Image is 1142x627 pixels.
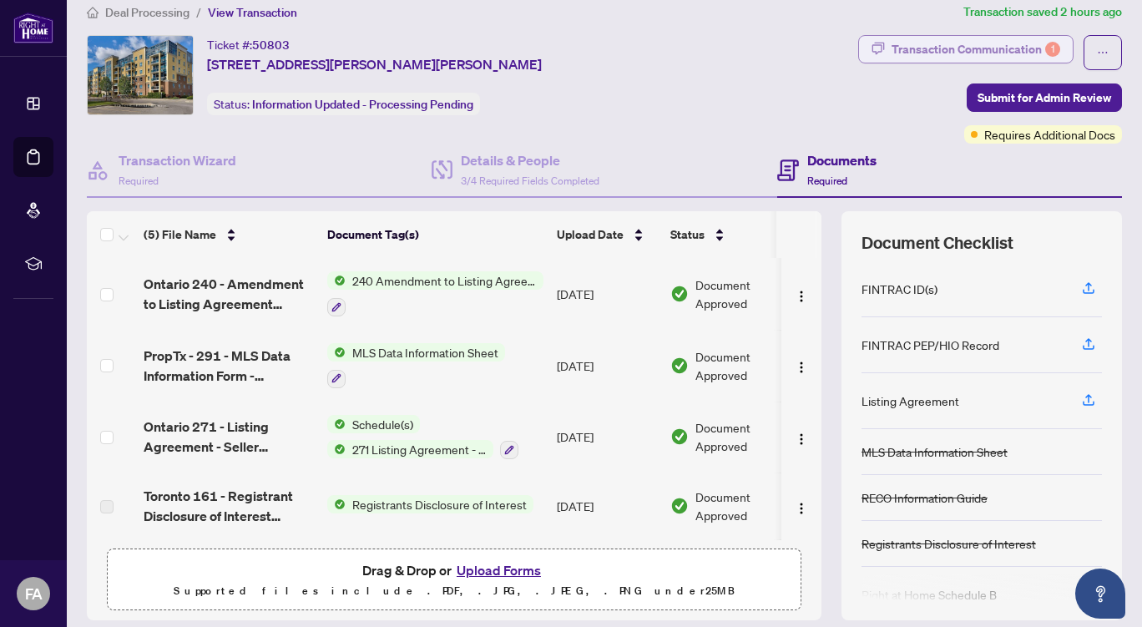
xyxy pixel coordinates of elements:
span: Required [807,174,847,187]
img: Status Icon [327,271,346,290]
span: Document Approved [695,488,799,524]
span: Drag & Drop orUpload FormsSupported files include .PDF, .JPG, .JPEG, .PNG under25MB [108,549,801,611]
button: Logo [788,281,815,307]
img: logo [13,13,53,43]
div: Registrants Disclosure of Interest [862,534,1036,553]
span: Document Checklist [862,231,1013,255]
div: MLS Data Information Sheet [862,442,1008,461]
span: Drag & Drop or [362,559,546,581]
div: RECO Information Guide [862,488,988,507]
span: Schedule(s) [346,415,420,433]
td: [DATE] [550,330,664,402]
button: Upload Forms [452,559,546,581]
td: [DATE] [550,402,664,473]
span: Registrants Disclosure of Interest [346,495,533,513]
button: Status Icon240 Amendment to Listing Agreement - Authority to Offer for Sale Price Change/Extensio... [327,271,543,316]
th: Status [664,211,806,258]
span: Status [670,225,705,244]
span: (5) File Name [144,225,216,244]
button: Transaction Communication1 [858,35,1074,63]
span: FA [25,582,43,605]
span: Submit for Admin Review [978,84,1111,111]
span: MLS Data Information Sheet [346,343,505,362]
button: Status IconRegistrants Disclosure of Interest [327,495,533,513]
p: Supported files include .PDF, .JPG, .JPEG, .PNG under 25 MB [118,581,791,601]
article: Transaction saved 2 hours ago [963,3,1122,22]
span: View Transaction [208,5,297,20]
span: Information Updated - Processing Pending [252,97,473,112]
img: Logo [795,432,808,446]
span: home [87,7,99,18]
div: Transaction Communication [892,36,1060,63]
img: Logo [795,361,808,374]
h4: Transaction Wizard [119,150,236,170]
img: Logo [795,290,808,303]
span: Ontario 240 - Amendment to Listing Agreement Authority to Offer for Sale [DATE] changes.pdf [144,274,314,314]
img: Status Icon [327,415,346,433]
span: Document Approved [695,276,799,312]
span: 271 Listing Agreement - Seller Designated Representation Agreement Authority to Offer for Sale [346,440,493,458]
img: Document Status [670,356,689,375]
span: Ontario 271 - Listing Agreement - Seller Designated Representation Agreement - [DATE] original co... [144,417,314,457]
button: Logo [788,493,815,519]
img: Status Icon [327,440,346,458]
li: / [196,3,201,22]
button: Status IconMLS Data Information Sheet [327,343,505,388]
span: Requires Additional Docs [984,125,1115,144]
img: Document Status [670,427,689,446]
th: Upload Date [550,211,664,258]
th: Document Tag(s) [321,211,550,258]
img: Document Status [670,497,689,515]
button: Status IconSchedule(s)Status Icon271 Listing Agreement - Seller Designated Representation Agreeme... [327,415,518,460]
span: Deal Processing [105,5,189,20]
img: Status Icon [327,495,346,513]
span: 240 Amendment to Listing Agreement - Authority to Offer for Sale Price Change/Extension/Amendment(s) [346,271,543,290]
img: Logo [795,502,808,515]
img: Status Icon [327,343,346,362]
h4: Details & People [461,150,599,170]
div: Listing Agreement [862,392,959,410]
span: Upload Date [557,225,624,244]
span: ellipsis [1097,47,1109,58]
td: [DATE] [550,539,664,611]
img: IMG-W12369761_1.jpg [88,36,193,114]
div: FINTRAC ID(s) [862,280,937,298]
div: FINTRAC PEP/HIO Record [862,336,999,354]
span: 3/4 Required Fields Completed [461,174,599,187]
div: Ticket #: [207,35,290,54]
div: 1 [1045,42,1060,57]
h4: Documents [807,150,877,170]
button: Open asap [1075,569,1125,619]
span: PropTx - 291 - MLS Data Information Form - Condo_Co-op_original copy [DATE].pdf [144,346,314,386]
button: Logo [788,423,815,450]
td: [DATE] [550,258,664,330]
span: 50803 [252,38,290,53]
span: Toronto 161 - Registrant Disclosure of Interest Disposition of Property 4 EXECUTED.pdf [144,486,314,526]
img: Document Status [670,285,689,303]
span: Required [119,174,159,187]
th: (5) File Name [137,211,321,258]
span: [STREET_ADDRESS][PERSON_NAME][PERSON_NAME] [207,54,542,74]
td: [DATE] [550,473,664,539]
button: Submit for Admin Review [967,83,1122,112]
span: Document Approved [695,347,799,384]
span: Document Approved [695,418,799,455]
div: Status: [207,93,480,115]
button: Logo [788,352,815,379]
